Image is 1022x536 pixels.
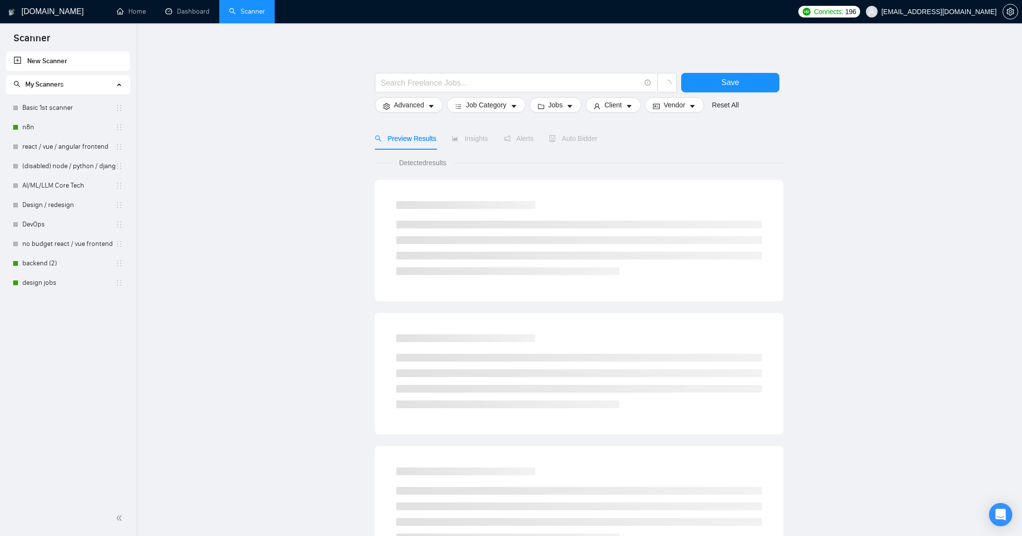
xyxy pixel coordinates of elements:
span: holder [115,259,123,267]
span: holder [115,201,123,209]
span: Advanced [394,100,424,110]
a: dashboardDashboard [165,7,210,16]
span: loading [663,80,671,88]
span: robot [549,135,556,142]
span: holder [115,240,123,248]
span: Insights [452,135,488,142]
span: Alerts [504,135,534,142]
a: design jobs [22,273,115,293]
button: userClientcaret-down [585,97,641,113]
a: Basic 1st scanner [22,98,115,118]
span: caret-down [566,103,573,110]
span: setting [383,103,390,110]
a: backend (2) [22,254,115,273]
span: bars [455,103,462,110]
span: info-circle [645,80,651,86]
a: setting [1003,8,1018,16]
a: Reset All [712,100,739,110]
button: folderJobscaret-down [529,97,582,113]
button: Save [681,73,779,92]
li: (disabled) node / python / django / flask / ruby / backend [6,156,130,176]
span: user [594,103,600,110]
span: Jobs [548,100,563,110]
a: (disabled) node / python / django / flask / ruby / backend [22,156,115,176]
span: Auto Bidder [549,135,597,142]
span: area-chart [452,135,458,142]
span: user [868,8,875,15]
li: New Scanner [6,52,130,71]
span: caret-down [428,103,435,110]
button: setting [1003,4,1018,19]
span: 196 [845,6,856,17]
li: DevOps [6,215,130,234]
span: Vendor [664,100,685,110]
span: caret-down [511,103,517,110]
a: New Scanner [14,52,122,71]
span: caret-down [626,103,633,110]
span: holder [115,143,123,151]
li: backend (2) [6,254,130,273]
li: no budget react / vue frontend [6,234,130,254]
li: react / vue / angular frontend [6,137,130,156]
a: react / vue / angular frontend [22,137,115,156]
span: holder [115,123,123,131]
button: settingAdvancedcaret-down [375,97,443,113]
li: Design / redesign [6,195,130,215]
span: notification [504,135,511,142]
span: Save [722,76,739,88]
div: Open Intercom Messenger [989,503,1012,526]
span: idcard [653,103,660,110]
span: holder [115,104,123,112]
span: My Scanners [14,80,64,88]
a: DevOps [22,215,115,234]
li: n8n [6,118,130,137]
span: caret-down [689,103,696,110]
span: search [375,135,382,142]
span: search [14,81,20,87]
button: idcardVendorcaret-down [645,97,704,113]
span: Job Category [466,100,506,110]
span: Connects: [814,6,843,17]
a: homeHome [117,7,146,16]
span: Scanner [6,31,58,52]
a: Design / redesign [22,195,115,215]
a: searchScanner [229,7,265,16]
li: design jobs [6,273,130,293]
span: Detected results [392,157,453,168]
a: no budget react / vue frontend [22,234,115,254]
span: holder [115,279,123,287]
button: barsJob Categorycaret-down [447,97,525,113]
span: Client [604,100,622,110]
span: holder [115,221,123,228]
span: folder [538,103,545,110]
span: holder [115,162,123,170]
a: AI/ML/LLM Core Tech [22,176,115,195]
input: Search Freelance Jobs... [381,77,640,89]
img: upwork-logo.png [803,8,811,16]
a: n8n [22,118,115,137]
span: setting [1003,8,1018,16]
span: My Scanners [25,80,64,88]
span: Preview Results [375,135,436,142]
li: AI/ML/LLM Core Tech [6,176,130,195]
li: Basic 1st scanner [6,98,130,118]
img: logo [8,4,15,20]
span: holder [115,182,123,190]
span: double-left [116,513,125,523]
